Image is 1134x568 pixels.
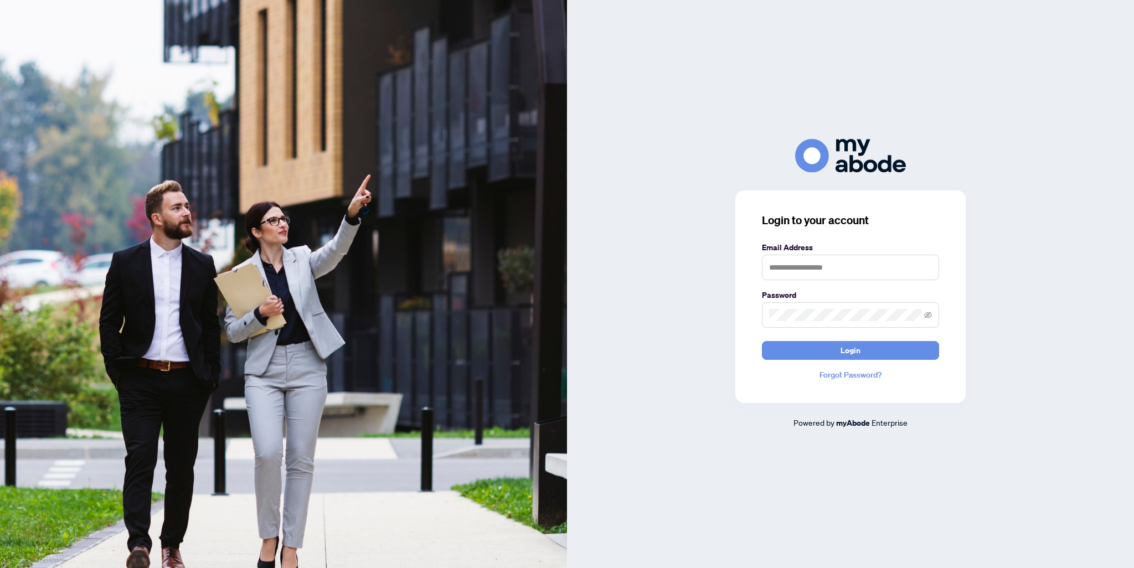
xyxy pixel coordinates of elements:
a: Forgot Password? [762,369,939,381]
button: Login [762,341,939,360]
span: Powered by [793,417,834,427]
label: Password [762,289,939,301]
span: Login [841,342,860,359]
a: myAbode [836,417,870,429]
img: ma-logo [795,139,906,173]
h3: Login to your account [762,213,939,228]
label: Email Address [762,241,939,254]
span: Enterprise [872,417,908,427]
span: eye-invisible [924,311,932,319]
